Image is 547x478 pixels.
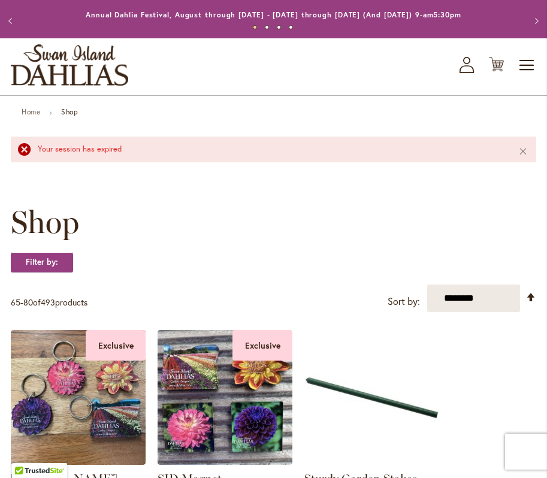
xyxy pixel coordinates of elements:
strong: Shop [61,107,78,116]
span: Shop [11,204,79,240]
img: 4 SID dahlia keychains [11,330,146,465]
span: 65 [11,297,20,308]
button: Next [523,9,547,33]
img: Sturdy Garden Stakes [304,330,439,465]
div: Exclusive [86,330,146,361]
label: Sort by: [388,291,420,313]
div: Your session has expired [38,144,500,155]
a: store logo [11,44,128,86]
img: SID Magnet [158,330,292,465]
button: 3 of 4 [277,25,281,29]
a: SID Magnet Exclusive [158,456,292,467]
p: - of products [11,293,87,312]
a: Home [22,107,40,116]
a: Sturdy Garden Stakes [304,456,439,467]
a: 4 SID dahlia keychains Exclusive [11,456,146,467]
div: Exclusive [232,330,292,361]
span: 493 [41,297,55,308]
button: 4 of 4 [289,25,293,29]
span: 80 [23,297,33,308]
strong: Filter by: [11,252,73,273]
button: 2 of 4 [265,25,269,29]
iframe: Launch Accessibility Center [9,435,43,469]
a: Annual Dahlia Festival, August through [DATE] - [DATE] through [DATE] (And [DATE]) 9-am5:30pm [86,10,461,19]
button: 1 of 4 [253,25,257,29]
